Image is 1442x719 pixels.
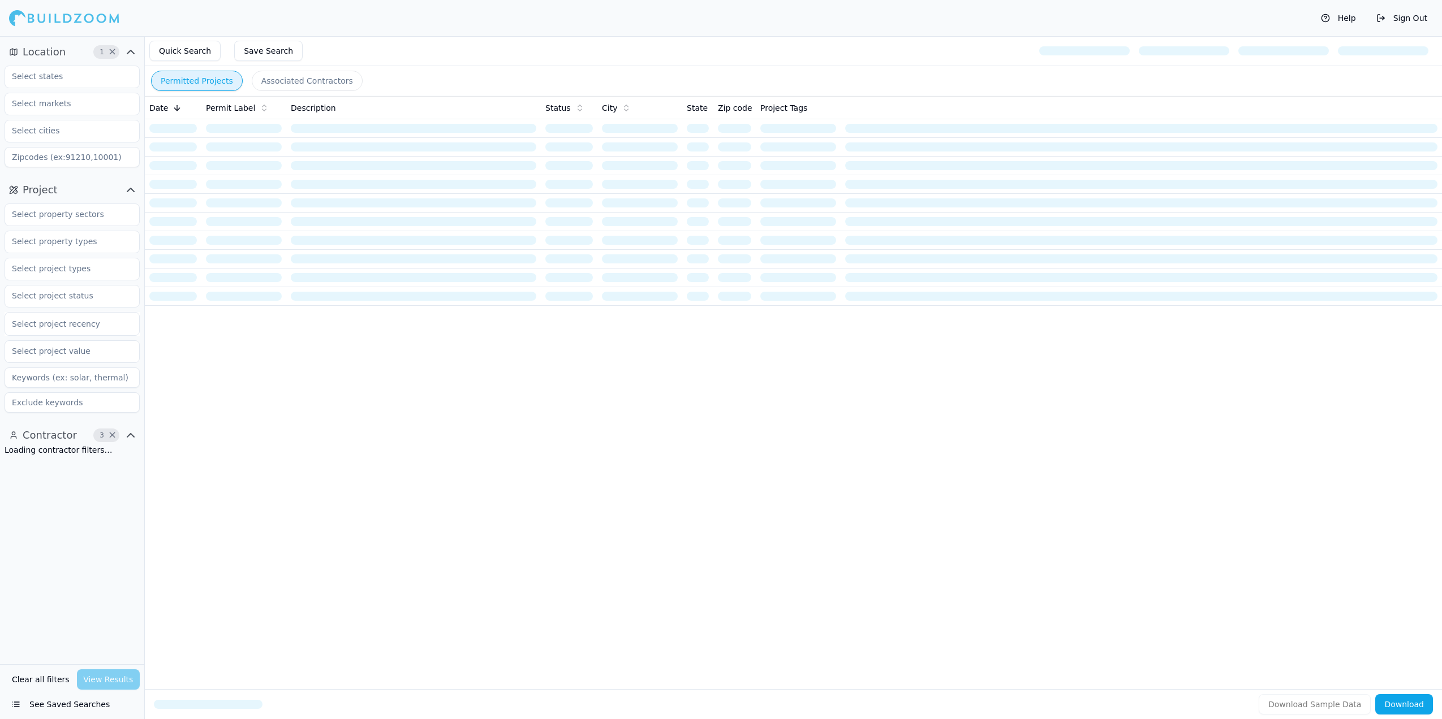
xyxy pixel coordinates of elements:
span: Date [149,102,168,114]
span: Project [23,182,58,198]
button: Quick Search [149,41,221,61]
button: Project [5,181,140,199]
button: Save Search [234,41,303,61]
input: Select property sectors [5,204,125,224]
button: Permitted Projects [151,71,243,91]
span: Project Tags [760,102,807,114]
span: Clear Contractor filters [108,432,117,438]
button: Associated Contractors [252,71,363,91]
input: Select project status [5,285,125,306]
span: Description [291,102,336,114]
input: Select project value [5,341,125,361]
input: Select states [5,66,125,86]
span: Zip code [718,102,752,114]
button: See Saved Searches [5,694,140,714]
input: Select markets [5,93,125,114]
input: Select cities [5,120,125,141]
button: Help [1315,9,1362,27]
span: 3 [96,430,107,441]
span: City [602,102,617,114]
span: Location [23,44,66,60]
span: 1 [96,46,107,58]
button: Download [1375,694,1433,714]
span: Permit Label [206,102,255,114]
button: Contractor3Clear Contractor filters [5,426,140,444]
input: Zipcodes (ex:91210,10001) [5,147,140,167]
button: Location1Clear Location filters [5,43,140,61]
div: Loading contractor filters… [5,444,140,456]
span: Clear Location filters [108,49,117,55]
button: Clear all filters [9,669,72,690]
span: Contractor [23,427,77,443]
input: Exclude keywords [5,392,140,413]
input: Keywords (ex: solar, thermal) [5,367,140,388]
span: Status [545,102,571,114]
input: Select project types [5,258,125,279]
span: State [687,102,708,114]
input: Select property types [5,231,125,252]
button: Sign Out [1371,9,1433,27]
